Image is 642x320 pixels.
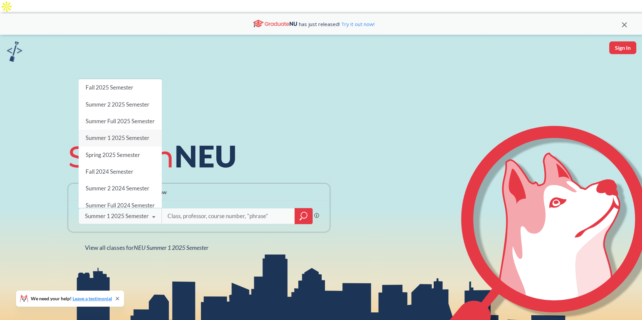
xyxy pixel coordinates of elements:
[609,41,636,54] button: Sign In
[31,296,112,301] span: We need your help!
[73,296,112,301] a: Leave a testimonial
[7,41,22,64] a: sandbox logo
[295,208,313,224] div: magnifying glass
[86,202,155,209] span: Summer Full 2024 Semester
[85,212,149,220] div: Summer 1 2025 Semester
[85,244,208,251] span: View all classes for
[86,84,133,91] span: Fall 2025 Semester
[340,21,374,27] a: Try it out now!
[86,118,155,125] span: Summer Full 2025 Semester
[7,41,22,62] img: sandbox logo
[299,20,374,28] span: has just released!
[86,185,149,192] span: Summer 2 2024 Semester
[167,209,290,223] input: Class, professor, course number, "phrase"
[157,188,167,196] span: Law
[86,134,149,141] span: Summer 1 2025 Semester
[300,211,308,221] svg: magnifying glass
[86,101,149,108] span: Summer 2 2025 Semester
[134,244,208,251] span: NEU Summer 1 2025 Semester
[86,151,140,158] span: Spring 2025 Semester
[86,168,133,175] span: Fall 2024 Semester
